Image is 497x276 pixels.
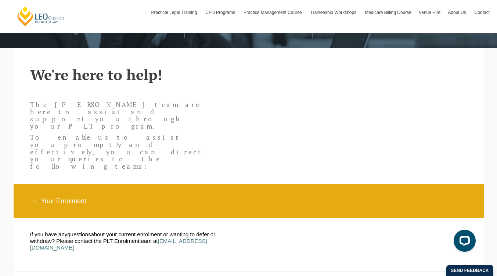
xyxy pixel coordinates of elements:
p: The [PERSON_NAME] team are here to assist and support you through your PLT program. [30,101,206,130]
span: ? [52,238,55,244]
a: [PERSON_NAME] Centre for Law [17,6,65,27]
h2: We're here to help! [30,67,467,83]
span: If you have any [30,231,68,237]
div: Your Enrolment [14,184,484,218]
a: Traineeship Workshops [307,2,361,23]
span: eam at [141,238,158,244]
a: About Us [444,2,471,23]
a: CPD Programs [202,2,240,23]
a: Practice Management Course [240,2,307,23]
span: s [88,231,91,237]
span: P [56,238,60,244]
a: Practical Legal Training [148,2,202,23]
span: lease contact the PLT Enrolment [60,238,139,244]
span: question [67,231,88,237]
p: To enable us to assist you promptly and effectively, you can direct your queries to the following... [30,134,206,170]
span: t [139,238,141,244]
a: Medicare Billing Course [361,2,415,23]
a: [EMAIL_ADDRESS][DOMAIN_NAME] [30,238,207,251]
iframe: LiveChat chat widget [448,227,479,258]
a: Venue Hire [415,2,444,23]
a: Contact [471,2,493,23]
span: about your current enrolment or wanting to defer or withdraw [30,231,215,244]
